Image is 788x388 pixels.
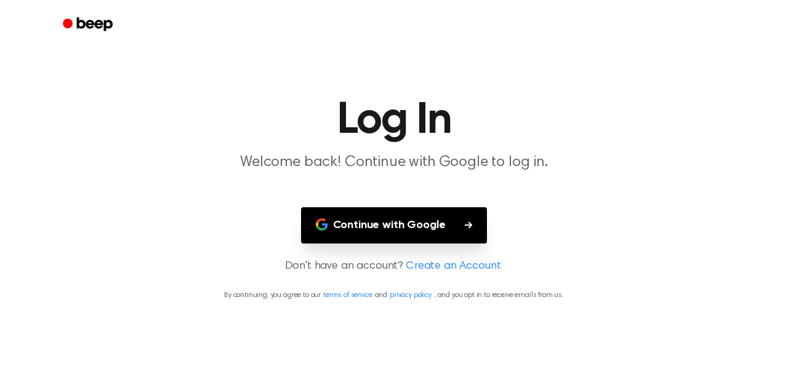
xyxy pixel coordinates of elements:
a: Create an Account [406,258,501,275]
p: By continuing, you agree to our and , and you opt in to receive emails from us. [15,290,773,301]
a: privacy policy [390,291,432,299]
a: Beep [54,13,124,37]
button: Continue with Google [301,207,488,243]
p: Welcome back! Continue with Google to log in. [158,152,630,173]
a: terms of service [323,291,372,299]
p: Don't have an account? [15,258,773,275]
h1: Log In [79,98,709,143]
